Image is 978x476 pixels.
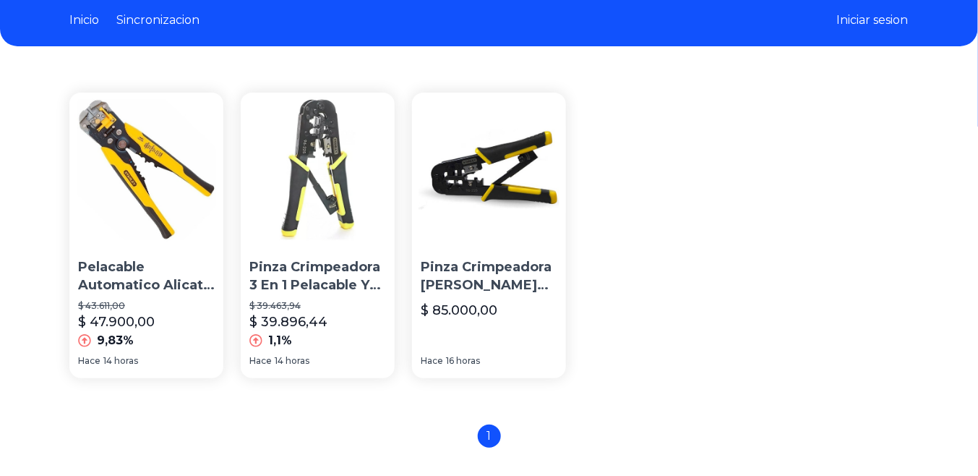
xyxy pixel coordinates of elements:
img: Pinza Crimpeadora Stanley 96-225 Pelacables Y Alicate 3 En 1 [412,93,566,247]
p: 1,1% [268,332,292,349]
span: Hace [421,355,443,367]
p: Pinza Crimpeadora 3 En 1 Pelacable Y Alicate 96-225 [PERSON_NAME] [249,258,386,294]
button: Iniciar sesion [837,12,909,29]
p: $ 39.463,94 [249,300,386,312]
span: 14 horas [103,355,138,367]
p: Pelacable Automatico Alicate [PERSON_NAME] 96-230 [78,258,215,294]
span: 14 horas [275,355,309,367]
a: Inicio [69,12,99,29]
p: Pinza Crimpeadora [PERSON_NAME] 96-225 Pelacables Y Alicate 3 En 1 [421,258,557,294]
span: Hace [78,355,100,367]
a: Pinza Crimpeadora Stanley 96-225 Pelacables Y Alicate 3 En 1Pinza Crimpeadora [PERSON_NAME] 96-22... [412,93,566,378]
img: Pinza Crimpeadora 3 En 1 Pelacable Y Alicate 96-225 Stanley [241,93,395,247]
a: Sincronizacion [116,12,200,29]
span: Hace [249,355,272,367]
a: Pelacable Automatico Alicate Pinza Stanley 96-230Pelacable Automatico Alicate [PERSON_NAME] 96-23... [69,93,223,378]
span: 16 horas [446,355,480,367]
a: Pinza Crimpeadora 3 En 1 Pelacable Y Alicate 96-225 StanleyPinza Crimpeadora 3 En 1 Pelacable Y A... [241,93,395,378]
p: $ 85.000,00 [421,300,497,320]
p: $ 39.896,44 [249,312,327,332]
p: $ 47.900,00 [78,312,155,332]
p: 9,83% [97,332,134,349]
img: Pelacable Automatico Alicate Pinza Stanley 96-230 [69,93,223,247]
p: $ 43.611,00 [78,300,215,312]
